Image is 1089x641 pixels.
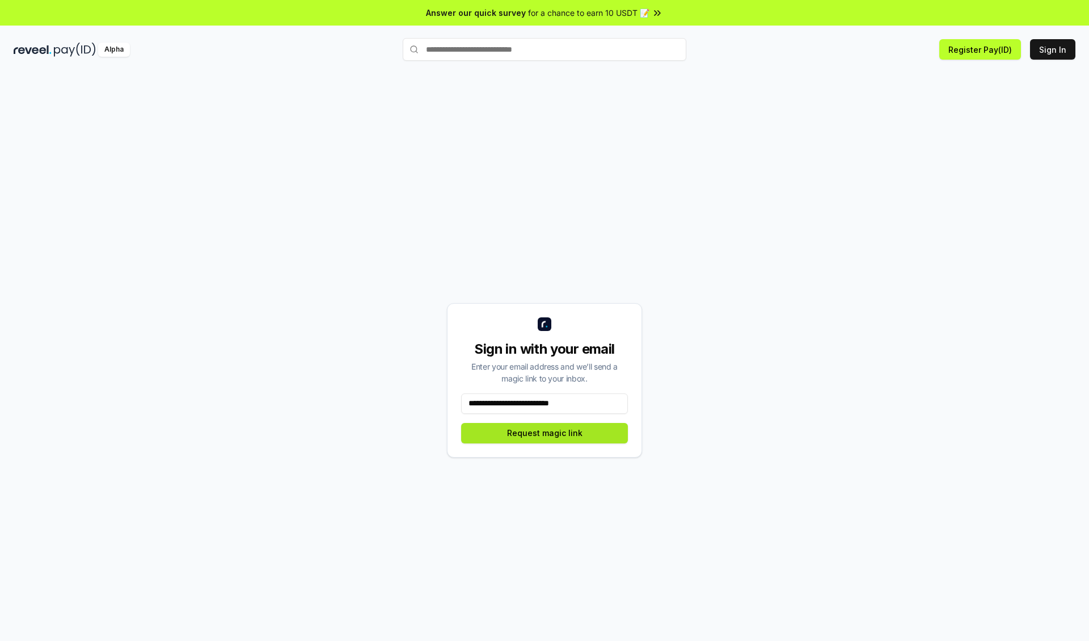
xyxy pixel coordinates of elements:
button: Request magic link [461,423,628,443]
div: Sign in with your email [461,340,628,358]
img: pay_id [54,43,96,57]
button: Sign In [1030,39,1075,60]
div: Alpha [98,43,130,57]
div: Enter your email address and we’ll send a magic link to your inbox. [461,361,628,384]
img: logo_small [538,317,551,331]
span: for a chance to earn 10 USDT 📝 [528,7,649,19]
span: Answer our quick survey [426,7,526,19]
img: reveel_dark [14,43,52,57]
button: Register Pay(ID) [939,39,1021,60]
